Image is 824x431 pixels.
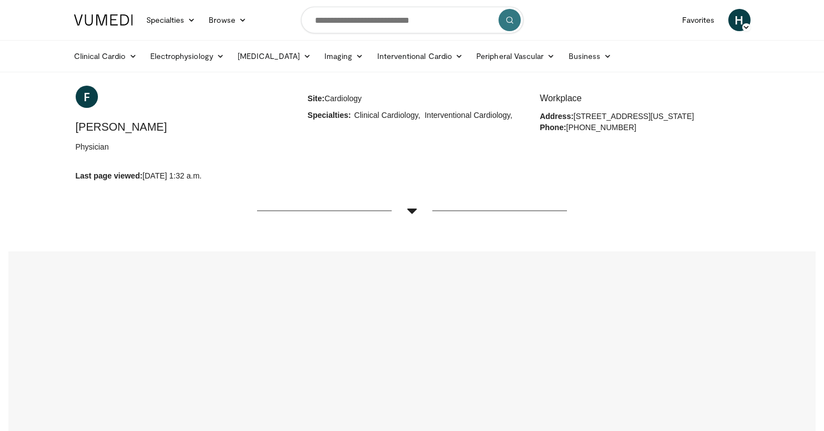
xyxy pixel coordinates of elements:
span: Clinical Cardiology, [353,111,422,120]
h4: Workplace [540,92,748,105]
a: Business [562,45,619,67]
p: Cardiology [308,93,516,104]
input: Search topics, interventions [301,7,524,33]
strong: Last page viewed: [76,171,143,180]
a: Peripheral Vascular [470,45,561,67]
strong: Phone: [540,123,566,132]
a: Electrophysiology [144,45,231,67]
a: Imaging [318,45,371,67]
strong: Site: [308,94,324,103]
h5: Physician [76,140,284,153]
span: Interventional Cardiology, [423,111,514,120]
strong: Address: [540,112,574,121]
a: Specialties [140,9,203,31]
a: F [76,86,98,108]
p: [DATE] 1:32 a.m. [76,170,284,181]
a: Favorites [675,9,722,31]
a: Interventional Cardio [371,45,470,67]
a: Clinical Cardio [67,45,144,67]
h3: [PERSON_NAME] [76,119,284,135]
a: Browse [202,9,253,31]
strong: Specialties: [308,111,351,120]
div: [STREET_ADDRESS][US_STATE] [PHONE_NUMBER] [540,86,748,133]
img: VuMedi Logo [74,14,133,26]
a: [MEDICAL_DATA] [231,45,318,67]
a: H [728,9,751,31]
